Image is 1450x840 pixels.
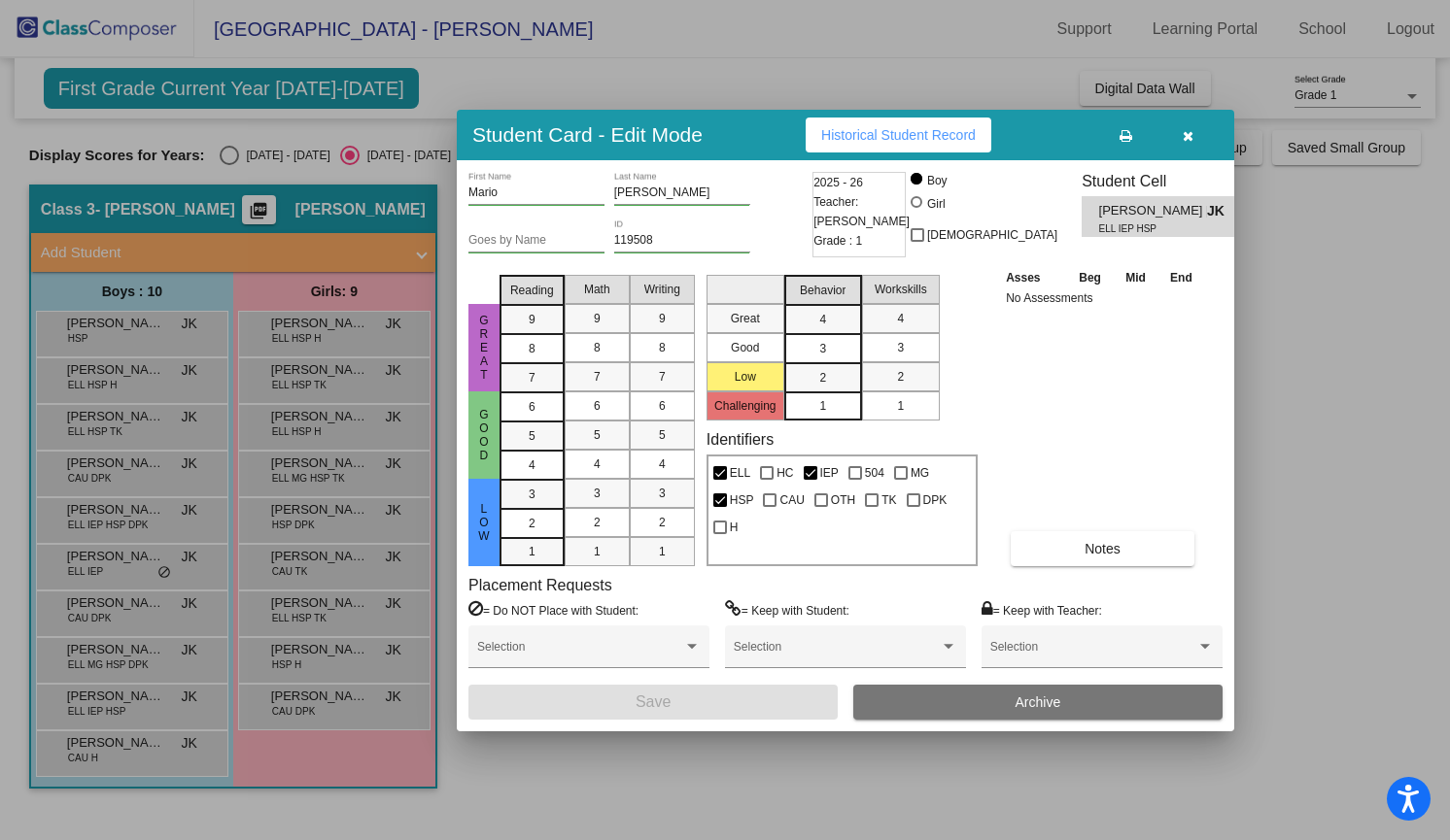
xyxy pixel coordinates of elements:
span: [PERSON_NAME] [PERSON_NAME] [1099,201,1207,221]
span: 8 [529,340,535,357]
span: ELL IEP HSP [1099,221,1193,236]
span: 2 [897,368,904,386]
span: Math [584,281,610,298]
span: 5 [659,426,666,444]
span: 2 [819,369,826,386]
label: Identifiers [707,430,774,449]
div: Boy [926,172,948,189]
span: Reading [510,282,554,299]
span: 7 [529,369,535,386]
th: Mid [1114,267,1157,288]
span: 8 [594,339,601,356]
span: Teacher: [PERSON_NAME] [813,192,910,231]
span: 9 [529,311,535,328]
span: Historical Student Record [821,127,976,143]
span: 8 [659,339,666,356]
label: Placement Requests [468,576,612,594]
span: MG [911,461,929,485]
span: Grade : 1 [813,231,862,251]
button: Save [468,685,838,720]
span: 6 [659,397,666,415]
span: TK [881,488,896,512]
span: Save [636,693,671,710]
h3: Student Card - Edit Mode [472,122,703,147]
div: Girl [926,195,946,213]
th: Beg [1066,267,1113,288]
span: Behavior [800,282,846,299]
span: H [730,516,739,539]
span: 2 [659,514,666,531]
span: 3 [529,486,535,503]
input: Enter ID [614,234,750,248]
span: 3 [819,340,826,357]
span: 5 [529,427,535,445]
span: 4 [529,456,535,474]
span: 6 [594,397,601,415]
span: 7 [659,368,666,386]
h3: Student Cell [1082,172,1251,190]
span: 6 [529,398,535,416]
span: 5 [594,426,601,444]
button: Notes [1011,531,1194,566]
td: No Assessments [1001,288,1205,308]
input: goes by name [468,234,604,248]
span: Good [475,408,493,462]
button: Archive [853,685,1223,720]
span: CAU [779,488,804,512]
span: JK [1207,201,1234,221]
label: = Keep with Teacher: [982,600,1102,620]
span: 1 [529,543,535,560]
span: 1 [659,543,666,560]
span: IEP [820,461,839,485]
span: Great [475,314,493,382]
span: ELL [730,461,750,485]
span: 4 [659,455,666,473]
span: Archive [1016,694,1061,710]
span: Writing [644,281,680,298]
span: 504 [865,461,884,485]
span: 9 [659,310,666,327]
span: 4 [594,455,601,473]
span: 4 [819,311,826,328]
span: 9 [594,310,601,327]
span: OTH [831,488,855,512]
th: Asses [1001,267,1066,288]
span: 4 [897,310,904,327]
span: 2 [594,514,601,531]
th: End [1157,267,1204,288]
span: 3 [594,485,601,502]
span: 1 [594,543,601,560]
span: 1 [897,397,904,415]
span: 3 [897,339,904,356]
button: Historical Student Record [806,118,991,152]
label: = Do NOT Place with Student: [468,600,639,620]
span: [DEMOGRAPHIC_DATA] [927,223,1057,247]
span: 2025 - 26 [813,173,863,192]
label: = Keep with Student: [725,600,849,620]
span: 7 [594,368,601,386]
span: DPK [923,488,948,512]
span: 1 [819,397,826,415]
span: HSP [730,488,754,512]
span: 2 [529,515,535,532]
span: 3 [659,485,666,502]
span: Workskills [875,281,927,298]
span: Notes [1085,541,1121,556]
span: HC [777,461,793,485]
span: Low [475,502,493,543]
